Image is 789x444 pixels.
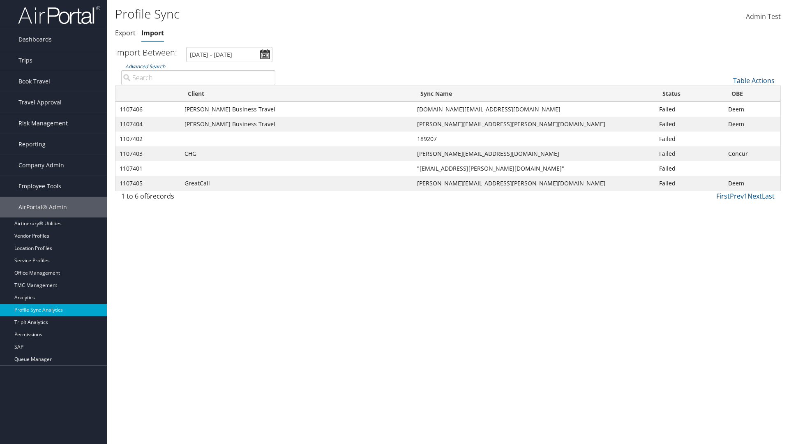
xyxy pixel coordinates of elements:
[18,50,32,71] span: Trips
[655,102,724,117] td: Failed
[146,192,150,201] span: 6
[18,92,62,113] span: Travel Approval
[180,86,413,102] th: Client: activate to sort column ascending
[724,117,780,132] td: Deem
[115,47,177,58] h3: Import Between:
[18,29,52,50] span: Dashboards
[186,47,272,62] input: [DATE] - [DATE]
[744,192,747,201] a: 1
[413,146,655,161] td: [PERSON_NAME][EMAIL_ADDRESS][DOMAIN_NAME]
[724,146,780,161] td: Concur
[18,134,46,155] span: Reporting
[413,132,655,146] td: 189207
[762,192,775,201] a: Last
[655,146,724,161] td: Failed
[733,76,775,85] a: Table Actions
[655,161,724,176] td: Failed
[724,102,780,117] td: Deem
[747,192,762,201] a: Next
[413,86,655,102] th: Sync Name: activate to sort column ascending
[18,113,68,134] span: Risk Management
[730,192,744,201] a: Prev
[655,117,724,132] td: Failed
[115,28,136,37] a: Export
[413,161,655,176] td: "[EMAIL_ADDRESS][PERSON_NAME][DOMAIN_NAME]"
[413,176,655,191] td: [PERSON_NAME][EMAIL_ADDRESS][PERSON_NAME][DOMAIN_NAME]
[18,71,50,92] span: Book Travel
[121,191,275,205] div: 1 to 6 of records
[413,117,655,132] td: [PERSON_NAME][EMAIL_ADDRESS][PERSON_NAME][DOMAIN_NAME]
[115,176,180,191] td: 1107405
[180,146,413,161] td: CHG
[18,155,64,176] span: Company Admin
[18,5,100,25] img: airportal-logo.png
[724,176,780,191] td: Deem
[655,132,724,146] td: Failed
[655,176,724,191] td: Failed
[18,176,61,197] span: Employee Tools
[115,146,180,161] td: 1107403
[180,176,413,191] td: GreatCall
[115,161,180,176] td: 1107401
[413,102,655,117] td: [DOMAIN_NAME][EMAIL_ADDRESS][DOMAIN_NAME]
[180,117,413,132] td: [PERSON_NAME] Business Travel
[115,132,180,146] td: 1107402
[716,192,730,201] a: First
[115,117,180,132] td: 1107404
[115,102,180,117] td: 1107406
[141,28,164,37] a: Import
[724,86,780,102] th: OBE: activate to sort column ascending
[746,4,781,30] a: Admin Test
[125,63,165,70] a: Advanced Search
[121,70,275,85] input: Advanced Search
[655,86,724,102] th: Status: activate to sort column descending
[18,197,67,217] span: AirPortal® Admin
[180,102,413,117] td: [PERSON_NAME] Business Travel
[746,12,781,21] span: Admin Test
[115,5,559,23] h1: Profile Sync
